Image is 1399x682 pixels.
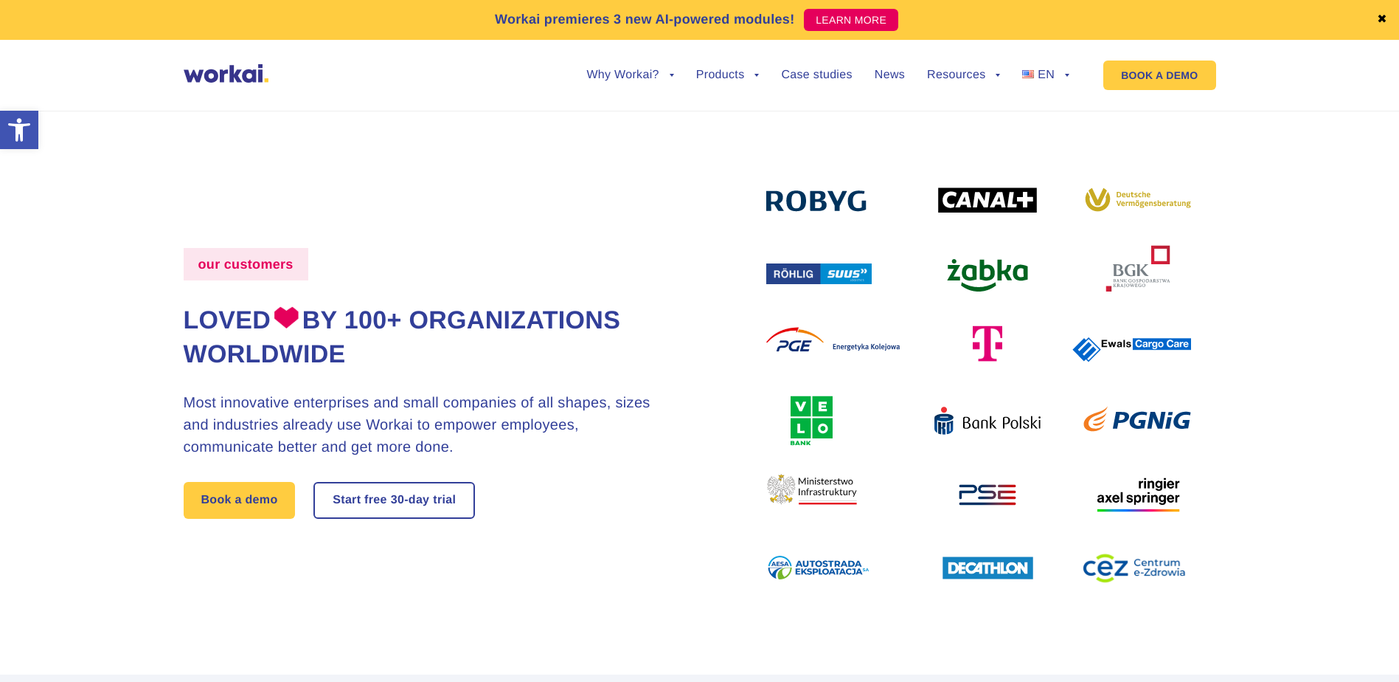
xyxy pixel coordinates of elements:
[184,248,308,280] label: our customers
[1103,61,1215,90] a: BOOK A DEMO
[184,482,296,519] a: Book a demo
[184,392,659,458] h3: Most innovative enterprises and small companies of all shapes, sizes and industries already use W...
[781,69,852,81] a: Case studies
[586,69,673,81] a: Why Workai?
[927,69,1000,81] a: Resources
[696,69,760,81] a: Products
[1377,14,1387,26] a: ✖
[804,9,898,31] a: LEARN MORE
[274,306,299,328] img: heart.png
[391,495,430,506] i: 30-day
[184,304,659,372] h1: Loved by 100+ organizations worldwide
[315,483,473,517] a: Start free30-daytrial
[875,69,905,81] a: News
[1038,69,1055,81] span: EN
[495,10,795,30] p: Workai premieres 3 new AI-powered modules!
